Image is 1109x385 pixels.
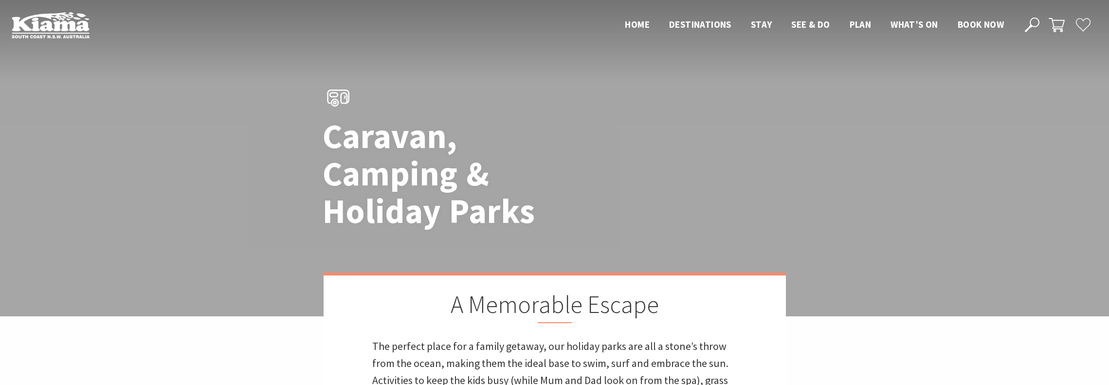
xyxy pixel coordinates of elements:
[372,290,737,323] h2: A Memorable Escape
[850,18,872,30] span: Plan
[12,12,90,38] img: Kiama Logo
[958,18,1004,30] span: Book now
[891,18,938,30] span: What’s On
[323,118,598,230] h1: Caravan, Camping & Holiday Parks
[615,17,1014,33] nav: Main Menu
[669,18,731,30] span: Destinations
[625,18,650,30] span: Home
[791,18,830,30] span: See & Do
[751,18,772,30] span: Stay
